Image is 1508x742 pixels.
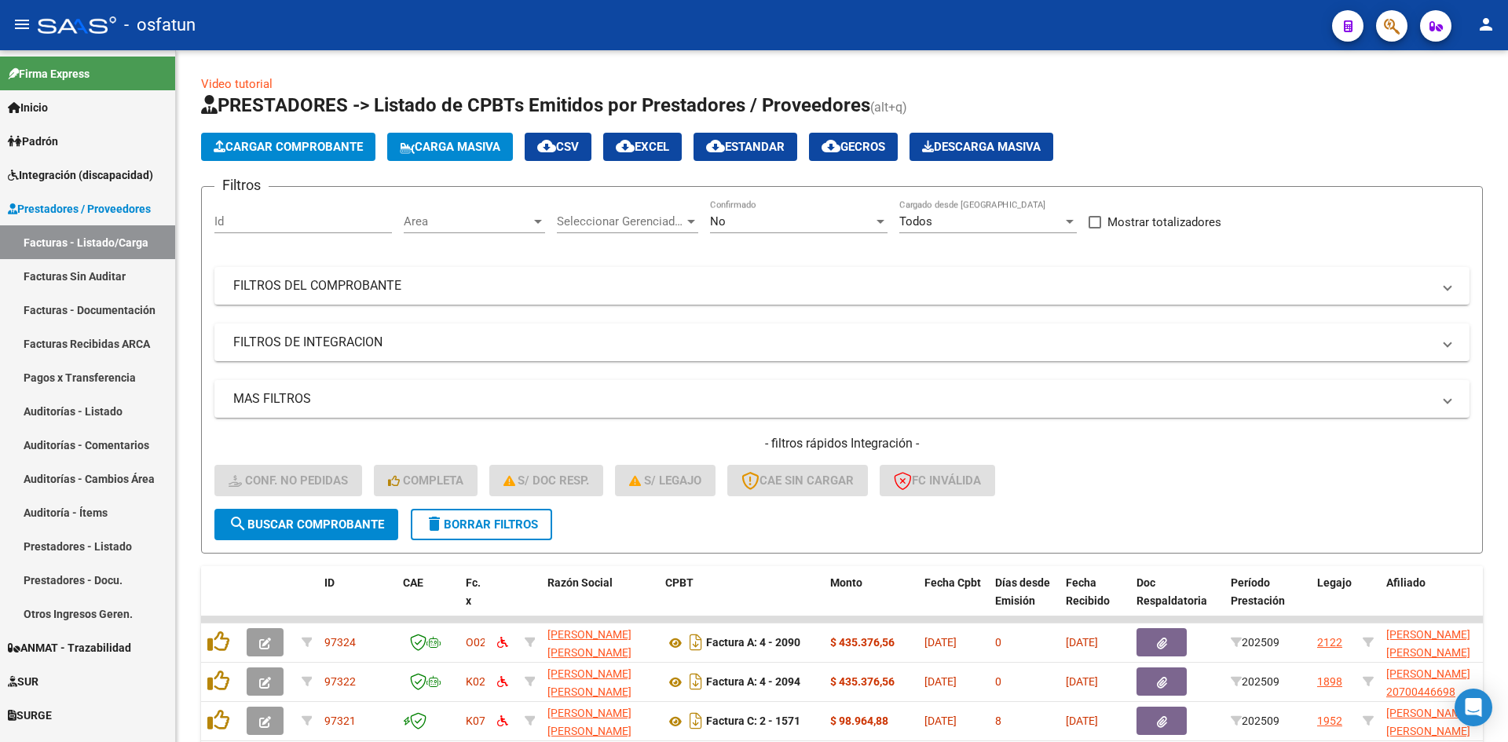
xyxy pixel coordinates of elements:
[910,133,1053,161] button: Descarga Masiva
[8,639,131,656] span: ANMAT - Trazabilidad
[214,323,1470,361] mat-expansion-panel-header: FILTROS DE INTEGRACION
[706,137,725,155] mat-icon: cloud_download
[1317,673,1342,691] div: 1898
[557,214,684,228] span: Seleccionar Gerenciador
[466,715,485,727] span: K07
[1136,576,1207,607] span: Doc Respaldatoria
[13,15,31,34] mat-icon: menu
[318,566,397,635] datatable-header-cell: ID
[201,77,273,91] a: Video tutorial
[214,509,398,540] button: Buscar Comprobante
[425,517,538,532] span: Borrar Filtros
[404,214,531,228] span: Area
[706,715,800,728] strong: Factura C: 2 - 1571
[324,576,335,589] span: ID
[425,514,444,533] mat-icon: delete
[214,140,363,154] span: Cargar Comprobante
[686,630,706,655] i: Descargar documento
[830,636,895,649] strong: $ 435.376,56
[124,8,196,42] span: - osfatun
[547,665,653,698] div: 27184659234
[995,715,1001,727] span: 8
[8,133,58,150] span: Padrón
[899,214,932,228] span: Todos
[466,576,481,607] span: Fc. x
[400,140,500,154] span: Carga Masiva
[537,140,579,154] span: CSV
[1066,636,1098,649] span: [DATE]
[547,626,653,659] div: 27184659234
[706,140,785,154] span: Estandar
[8,673,38,690] span: SUR
[233,390,1432,408] mat-panel-title: MAS FILTROS
[324,715,356,727] span: 97321
[403,576,423,589] span: CAE
[995,675,1001,688] span: 0
[1380,566,1506,635] datatable-header-cell: Afiliado
[233,334,1432,351] mat-panel-title: FILTROS DE INTEGRACION
[1317,576,1352,589] span: Legajo
[870,100,907,115] span: (alt+q)
[706,637,800,649] strong: Factura A: 4 - 2090
[8,200,151,217] span: Prestadores / Proveedores
[214,380,1470,418] mat-expansion-panel-header: MAS FILTROS
[741,473,854,488] span: CAE SIN CARGAR
[1066,576,1110,607] span: Fecha Recibido
[1386,628,1470,677] span: [PERSON_NAME] [PERSON_NAME] 27585034075
[822,140,885,154] span: Gecros
[1107,213,1221,232] span: Mostrar totalizadores
[918,566,989,635] datatable-header-cell: Fecha Cpbt
[665,576,694,589] span: CPBT
[214,267,1470,305] mat-expansion-panel-header: FILTROS DEL COMPROBANTE
[8,707,52,724] span: SURGE
[387,133,513,161] button: Carga Masiva
[824,566,918,635] datatable-header-cell: Monto
[629,473,701,488] span: S/ legajo
[214,174,269,196] h3: Filtros
[603,133,682,161] button: EXCEL
[1317,634,1342,652] div: 2122
[830,715,888,727] strong: $ 98.964,88
[686,708,706,733] i: Descargar documento
[1066,715,1098,727] span: [DATE]
[229,473,348,488] span: Conf. no pedidas
[1386,576,1426,589] span: Afiliado
[706,676,800,689] strong: Factura A: 4 - 2094
[547,667,631,698] span: [PERSON_NAME] [PERSON_NAME]
[1231,715,1279,727] span: 202509
[1311,566,1356,635] datatable-header-cell: Legajo
[8,166,153,184] span: Integración (discapacidad)
[489,465,604,496] button: S/ Doc Resp.
[537,137,556,155] mat-icon: cloud_download
[830,576,862,589] span: Monto
[924,636,957,649] span: [DATE]
[1477,15,1495,34] mat-icon: person
[922,140,1041,154] span: Descarga Masiva
[8,99,48,116] span: Inicio
[924,576,981,589] span: Fecha Cpbt
[616,140,669,154] span: EXCEL
[616,137,635,155] mat-icon: cloud_download
[1060,566,1130,635] datatable-header-cell: Fecha Recibido
[686,669,706,694] i: Descargar documento
[541,566,659,635] datatable-header-cell: Razón Social
[1224,566,1311,635] datatable-header-cell: Período Prestación
[880,465,995,496] button: FC Inválida
[466,636,486,649] span: O02
[547,576,613,589] span: Razón Social
[201,133,375,161] button: Cargar Comprobante
[989,566,1060,635] datatable-header-cell: Días desde Emisión
[615,465,716,496] button: S/ legajo
[547,704,653,737] div: 23342268064
[466,675,485,688] span: K02
[822,137,840,155] mat-icon: cloud_download
[1455,689,1492,726] div: Open Intercom Messenger
[233,277,1432,294] mat-panel-title: FILTROS DEL COMPROBANTE
[995,576,1050,607] span: Días desde Emisión
[1231,675,1279,688] span: 202509
[229,514,247,533] mat-icon: search
[1386,667,1470,698] span: [PERSON_NAME] 20700446698
[924,675,957,688] span: [DATE]
[727,465,868,496] button: CAE SIN CARGAR
[201,94,870,116] span: PRESTADORES -> Listado de CPBTs Emitidos por Prestadores / Proveedores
